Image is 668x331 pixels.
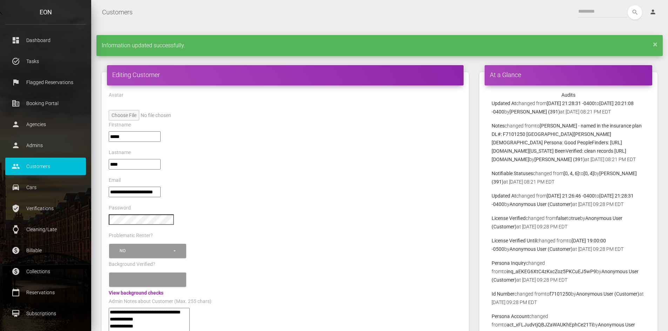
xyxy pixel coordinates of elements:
b: Notes [492,123,505,129]
b: f7101250 [549,291,571,297]
b: false [556,215,567,221]
b: License Verified [492,215,526,221]
b: Anonymous User (Customer) [510,201,573,207]
a: verified_user Verifications [5,200,86,217]
b: Anonymous User (Customer) [510,246,573,252]
label: Problematic Renter? [109,232,153,239]
button: Please select [109,273,186,287]
a: View background checks [109,290,163,296]
b: inq_aEKEG6XtC4zKxcZoz5PKCuEJ5wP9 [507,269,596,274]
p: Subscriptions [11,308,81,319]
b: [0, 4] [583,171,594,176]
b: Updated At [492,193,516,199]
b: Persona Account [492,313,529,319]
b: true [571,215,580,221]
div: Information updated successfully. [96,35,663,56]
b: [PERSON_NAME] (391) [534,157,585,162]
a: Customers [102,4,133,21]
label: Admin Notes about Customer (Max. 255 chars) [109,298,211,305]
p: Customers [11,161,81,172]
label: Password [109,205,131,212]
b: act_xFLJudvtjQBJZaWAUKhEphCe21Ti [507,322,593,327]
button: No [109,244,186,258]
p: Booking Portal [11,98,81,109]
a: × [653,42,657,46]
p: Admins [11,140,81,151]
b: [DATE] 21:26:46 -0400 [547,193,595,199]
a: people Customers [5,158,86,175]
b: Notifiable Statuses [492,171,533,176]
b: Persona Inquiry [492,260,526,266]
p: changed from to by at [DATE] 09:28 PM EDT [492,192,645,208]
label: Background Verified? [109,261,155,268]
p: Agencies [11,119,81,130]
b: License Verified Until [492,238,537,243]
button: search [628,5,642,20]
a: person Agencies [5,116,86,133]
p: Cleaning/Late [11,224,81,235]
div: Please select [120,277,173,283]
label: Email [109,177,121,184]
label: Lastname [109,149,131,156]
a: corporate_fare Booking Portal [5,95,86,112]
strong: Audits [561,92,575,98]
p: Billable [11,245,81,256]
p: Reservations [11,287,81,298]
b: [PERSON_NAME] - named in the insurance plan DL#: F7101250 [GEOGRAPHIC_DATA][PERSON_NAME] [DEMOGRA... [492,123,642,162]
a: card_membership Subscriptions [5,305,86,322]
p: Verifications [11,203,81,214]
b: [0, 4, 6] [564,171,579,176]
a: paid Collections [5,263,86,280]
p: Tasks [11,56,81,67]
label: Firstname [109,122,131,129]
p: changed from to by at [DATE] 09:28 PM EDT [492,236,645,253]
p: changed from to by at [DATE] 09:28 PM EDT [492,290,645,306]
div: No [120,248,173,254]
p: Dashboard [11,35,81,46]
b: [DATE] 21:28:31 -0400 [547,101,595,106]
p: changed from to by at [DATE] 09:28 PM EDT [492,214,645,231]
label: Avatar [109,92,123,99]
b: Id Number [492,291,514,297]
h4: Editing Customer [112,70,458,79]
a: flag Flagged Reservations [5,74,86,91]
a: drive_eta Cars [5,179,86,196]
a: person Admins [5,137,86,154]
a: task_alt Tasks [5,53,86,70]
p: Flagged Reservations [11,77,81,88]
a: paid Billable [5,242,86,259]
b: [PERSON_NAME] (391) [510,109,560,115]
p: changed from to by at [DATE] 09:28 PM EDT [492,259,645,284]
p: Cars [11,182,81,193]
b: Updated At [492,101,516,106]
a: watch Cleaning/Late [5,221,86,238]
a: person [644,5,663,19]
b: Anonymous User (Customer) [576,291,639,297]
p: changed from to by at [DATE] 08:21 PM EDT [492,122,645,164]
a: dashboard Dashboard [5,32,86,49]
p: changed from to by at [DATE] 08:21 PM EDT [492,99,645,116]
i: person [649,8,656,15]
a: calendar_today Reservations [5,284,86,301]
p: Collections [11,266,81,277]
h4: At a Glance [490,70,647,79]
p: changed from to by at [DATE] 08:21 PM EDT [492,169,645,186]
